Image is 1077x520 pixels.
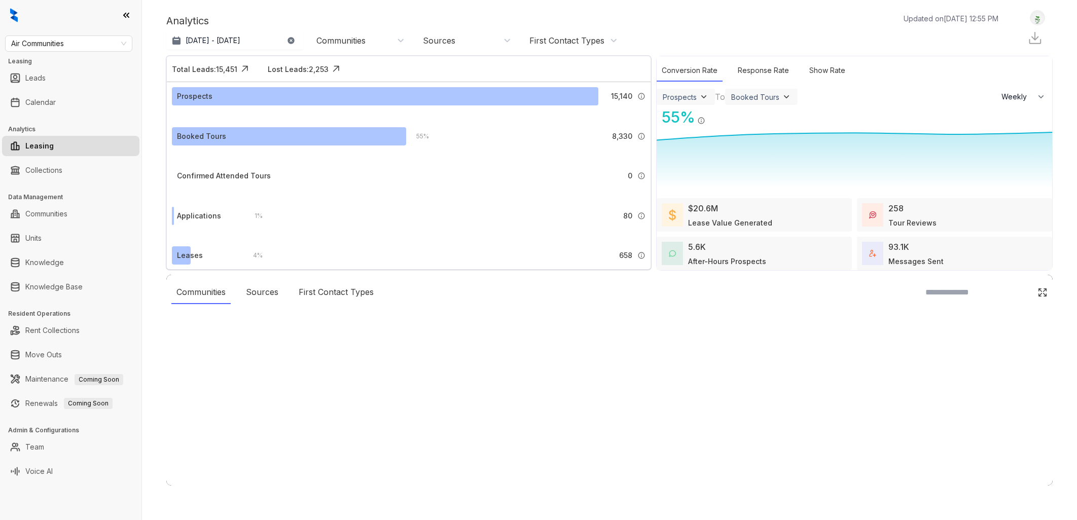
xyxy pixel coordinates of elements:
[663,93,697,101] div: Prospects
[2,393,139,414] li: Renewals
[8,426,141,435] h3: Admin & Configurations
[25,68,46,88] a: Leads
[2,136,139,156] li: Leasing
[1016,288,1025,296] img: SearchIcon
[8,309,141,318] h3: Resident Operations
[268,64,329,75] div: Lost Leads: 2,253
[171,281,231,304] div: Communities
[25,160,62,180] a: Collections
[731,93,779,101] div: Booked Tours
[559,310,660,412] img: Loader
[241,281,283,304] div: Sources
[8,125,141,134] h3: Analytics
[25,136,54,156] a: Leasing
[669,250,676,257] img: AfterHoursConversations
[2,437,139,457] li: Team
[25,437,44,457] a: Team
[64,398,113,409] span: Coming Soon
[637,251,645,259] img: Info
[592,412,628,422] div: Loading...
[177,170,271,181] div: Confirmed Attended Tours
[177,250,203,261] div: Leases
[529,35,604,46] div: First Contact Types
[637,92,645,100] img: Info
[25,204,67,224] a: Communities
[669,209,676,221] img: LeaseValue
[25,252,64,273] a: Knowledge
[688,241,706,253] div: 5.6K
[25,277,83,297] a: Knowledge Base
[688,202,718,214] div: $20.6M
[637,132,645,140] img: Info
[611,91,632,102] span: 15,140
[612,131,632,142] span: 8,330
[243,250,263,261] div: 4 %
[1027,30,1043,46] img: Download
[657,106,695,129] div: 55 %
[2,68,139,88] li: Leads
[904,13,998,24] p: Updated on [DATE] 12:55 PM
[25,345,62,365] a: Move Outs
[406,131,429,142] div: 55 %
[1030,13,1045,23] img: UserAvatar
[733,60,794,82] div: Response Rate
[688,256,766,267] div: After-Hours Prospects
[329,61,344,77] img: Click Icon
[628,170,632,181] span: 0
[25,461,53,481] a: Voice AI
[2,461,139,481] li: Voice AI
[316,35,366,46] div: Communities
[623,210,632,221] span: 80
[888,256,944,267] div: Messages Sent
[25,393,113,414] a: RenewalsComing Soon
[172,64,237,75] div: Total Leads: 15,451
[423,35,455,46] div: Sources
[1037,287,1048,298] img: Click Icon
[244,210,263,221] div: 1 %
[637,172,645,180] img: Info
[804,60,850,82] div: Show Rate
[2,369,139,389] li: Maintenance
[25,228,42,248] a: Units
[715,91,725,103] div: To
[657,60,723,82] div: Conversion Rate
[688,217,772,228] div: Lease Value Generated
[2,160,139,180] li: Collections
[177,131,226,142] div: Booked Tours
[619,250,632,261] span: 658
[25,320,80,341] a: Rent Collections
[237,61,253,77] img: Click Icon
[995,88,1052,106] button: Weekly
[166,31,303,50] button: [DATE] - [DATE]
[869,250,876,257] img: TotalFum
[705,107,721,123] img: Click Icon
[2,320,139,341] li: Rent Collections
[11,36,126,51] span: Air Communities
[2,277,139,297] li: Knowledge Base
[177,210,221,221] div: Applications
[699,92,709,102] img: ViewFilterArrow
[2,92,139,113] li: Calendar
[8,193,141,202] h3: Data Management
[781,92,792,102] img: ViewFilterArrow
[294,281,379,304] div: First Contact Types
[25,92,56,113] a: Calendar
[888,241,909,253] div: 93.1K
[637,212,645,220] img: Info
[177,91,212,102] div: Prospects
[888,217,937,228] div: Tour Reviews
[10,8,18,22] img: logo
[888,202,904,214] div: 258
[75,374,123,385] span: Coming Soon
[166,13,209,28] p: Analytics
[2,252,139,273] li: Knowledge
[1001,92,1032,102] span: Weekly
[8,57,141,66] h3: Leasing
[697,117,705,125] img: Info
[186,35,240,46] p: [DATE] - [DATE]
[869,211,876,218] img: TourReviews
[2,228,139,248] li: Units
[2,204,139,224] li: Communities
[2,345,139,365] li: Move Outs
